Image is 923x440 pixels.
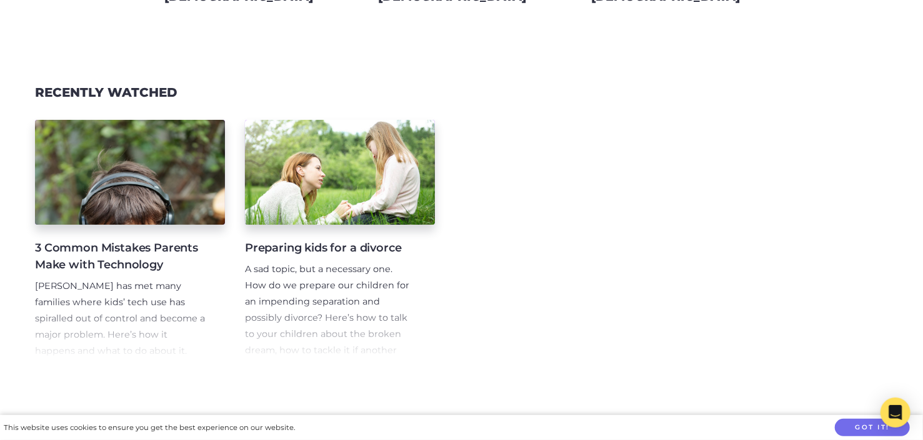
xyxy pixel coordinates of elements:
[245,120,435,359] a: Preparing kids for a divorce A sad topic, but a necessary one. How do we prepare our children for...
[35,85,177,100] h3: recently watched
[245,240,415,257] h4: Preparing kids for a divorce
[35,280,205,356] span: [PERSON_NAME] has met many families where kids’ tech use has spiralled out of control and become ...
[245,262,415,407] p: A sad topic, but a necessary one. How do we prepare our children for an impending separation and ...
[35,240,205,273] h4: 3 Common Mistakes Parents Make with Technology
[835,419,910,437] button: Got it!
[881,398,911,428] div: Open Intercom Messenger
[35,120,225,359] a: 3 Common Mistakes Parents Make with Technology [PERSON_NAME] has met many families where kids’ te...
[4,421,295,434] div: This website uses cookies to ensure you get the best experience on our website.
